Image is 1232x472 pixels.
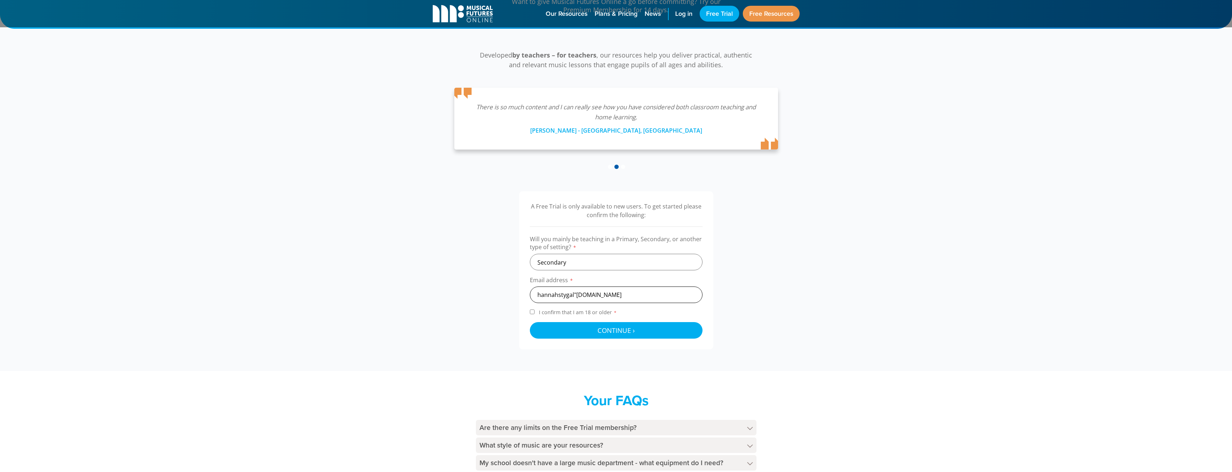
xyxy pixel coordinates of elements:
h4: My school doesn't have a large music department - what equipment do I need? [476,455,756,471]
h4: Are there any limits on the Free Trial membership? [476,420,756,435]
p: Developed , our resources help you deliver practical, authentic and relevant music lessons that e... [476,50,756,70]
input: I confirm that I am 18 or older* [530,310,535,314]
h2: Your FAQs [476,393,756,409]
span: Plans & Pricing [595,10,637,18]
span: Our Resources [546,10,587,18]
h4: What style of music are your resources? [476,437,756,453]
a: Free Trial [700,6,739,22]
label: Email address [530,276,703,287]
a: Free Resources [743,6,800,22]
span: Log in [675,10,692,18]
p: A Free Trial is only available to new users. To get started please confirm the following: [530,202,703,219]
span: Continue › [597,326,635,335]
span: I confirm that I am 18 or older [537,309,618,316]
strong: by teachers – for teachers [512,51,596,59]
button: Continue › [530,322,703,339]
p: There is so much content and I can really see how you have considered both classroom teaching and... [469,102,764,122]
label: Will you mainly be teaching in a Primary, Secondary, or another type of setting? [530,235,703,254]
div: [PERSON_NAME] - [GEOGRAPHIC_DATA], [GEOGRAPHIC_DATA] [469,122,764,135]
span: News [645,10,661,18]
